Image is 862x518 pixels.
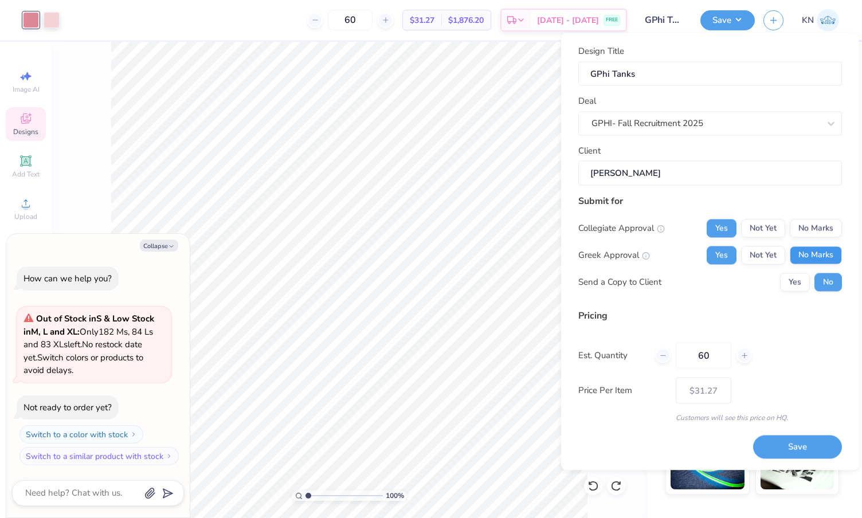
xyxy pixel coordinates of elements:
[12,170,40,179] span: Add Text
[23,339,142,363] span: No restock date yet.
[741,246,785,264] button: Not Yet
[578,249,650,262] div: Greek Approval
[166,453,173,460] img: Switch to a similar product with stock
[448,14,484,26] span: $1,876.20
[578,161,842,186] input: e.g. Ethan Linker
[578,412,842,422] div: Customers will see this price on HQ.
[707,246,736,264] button: Yes
[13,127,38,136] span: Designs
[814,273,842,291] button: No
[14,212,37,221] span: Upload
[23,313,154,338] strong: & Low Stock in M, L and XL :
[578,45,624,58] label: Design Title
[790,219,842,237] button: No Marks
[753,435,842,459] button: Save
[578,222,665,235] div: Collegiate Approval
[676,342,731,368] input: – –
[578,384,667,397] label: Price Per Item
[780,273,810,291] button: Yes
[140,240,178,252] button: Collapse
[790,246,842,264] button: No Marks
[578,308,842,322] div: Pricing
[19,425,143,444] button: Switch to a color with stock
[578,276,661,289] div: Send a Copy to Client
[606,16,618,24] span: FREE
[741,219,785,237] button: Not Yet
[802,9,839,32] a: KN
[817,9,839,32] img: Kayleigh Nario
[802,14,814,27] span: KN
[36,313,104,324] strong: Out of Stock in S
[636,9,692,32] input: Untitled Design
[578,349,646,362] label: Est. Quantity
[19,447,179,465] button: Switch to a similar product with stock
[23,313,154,376] span: Only 182 Ms, 84 Ls and 83 XLs left. Switch colors or products to avoid delays.
[23,273,112,284] div: How can we help you?
[13,85,40,94] span: Image AI
[386,490,404,501] span: 100 %
[578,144,601,157] label: Client
[537,14,599,26] span: [DATE] - [DATE]
[707,219,736,237] button: Yes
[578,194,842,207] div: Submit for
[328,10,373,30] input: – –
[410,14,434,26] span: $31.27
[130,431,137,438] img: Switch to a color with stock
[700,10,755,30] button: Save
[23,402,112,413] div: Not ready to order yet?
[578,95,596,108] label: Deal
